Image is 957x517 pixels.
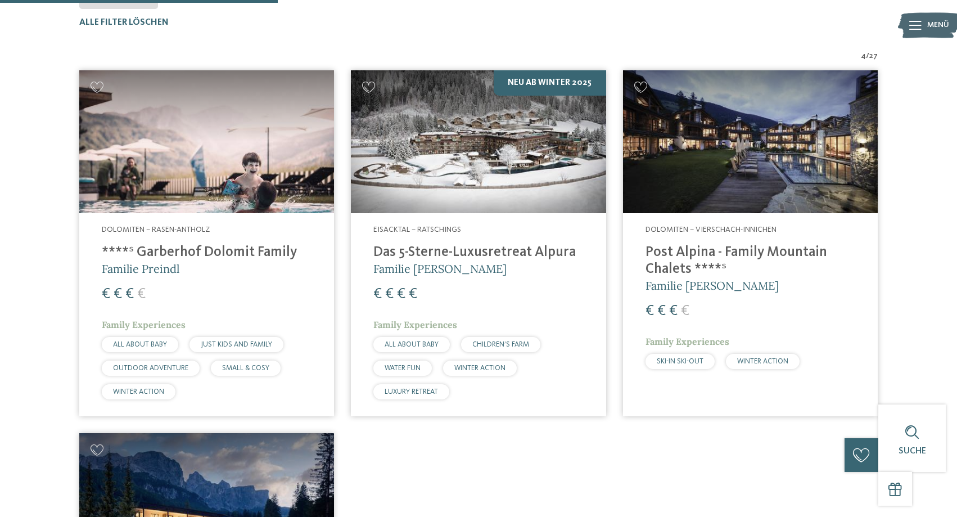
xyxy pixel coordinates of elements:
span: ALL ABOUT BABY [113,341,167,348]
span: Eisacktal – Ratschings [373,226,461,233]
span: € [645,304,654,318]
img: Post Alpina - Family Mountain Chalets ****ˢ [623,70,878,214]
span: JUST KIDS AND FAMILY [201,341,272,348]
span: SMALL & COSY [222,365,269,372]
span: / [866,51,869,62]
span: WINTER ACTION [737,358,788,365]
span: LUXURY RETREAT [385,388,438,395]
span: Family Experiences [102,319,186,330]
span: € [125,287,134,302]
img: Familienhotels gesucht? Hier findet ihr die besten! [79,70,334,214]
span: € [669,304,678,318]
span: 4 [861,51,866,62]
h4: Post Alpina - Family Mountain Chalets ****ˢ [645,244,855,278]
span: Suche [899,447,926,456]
img: Familienhotels gesucht? Hier findet ihr die besten! [351,70,606,214]
span: € [657,304,666,318]
span: WINTER ACTION [113,388,164,395]
span: Familie [PERSON_NAME] [645,278,779,293]
span: € [385,287,394,302]
span: € [102,287,110,302]
span: Familie Preindl [102,262,179,276]
span: € [373,287,382,302]
span: OUTDOOR ADVENTURE [113,365,188,372]
a: Familienhotels gesucht? Hier findet ihr die besten! Neu ab Winter 2025 Eisacktal – Ratschings Das... [351,70,606,416]
a: Familienhotels gesucht? Hier findet ihr die besten! Dolomiten – Rasen-Antholz ****ˢ Garberhof Dol... [79,70,334,416]
span: € [409,287,417,302]
a: Familienhotels gesucht? Hier findet ihr die besten! Dolomiten – Vierschach-Innichen Post Alpina -... [623,70,878,416]
span: Dolomiten – Rasen-Antholz [102,226,210,233]
h4: ****ˢ Garberhof Dolomit Family [102,244,312,261]
span: ALL ABOUT BABY [385,341,439,348]
span: Family Experiences [645,336,729,347]
span: € [681,304,689,318]
span: WATER FUN [385,365,421,372]
span: Family Experiences [373,319,457,330]
span: € [137,287,146,302]
span: € [114,287,122,302]
span: Familie [PERSON_NAME] [373,262,507,276]
span: Alle Filter löschen [79,18,169,27]
span: 27 [869,51,878,62]
span: WINTER ACTION [454,365,505,372]
span: SKI-IN SKI-OUT [657,358,703,365]
span: € [397,287,405,302]
h4: Das 5-Sterne-Luxusretreat Alpura [373,244,583,261]
span: Dolomiten – Vierschach-Innichen [645,226,777,233]
span: CHILDREN’S FARM [472,341,529,348]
